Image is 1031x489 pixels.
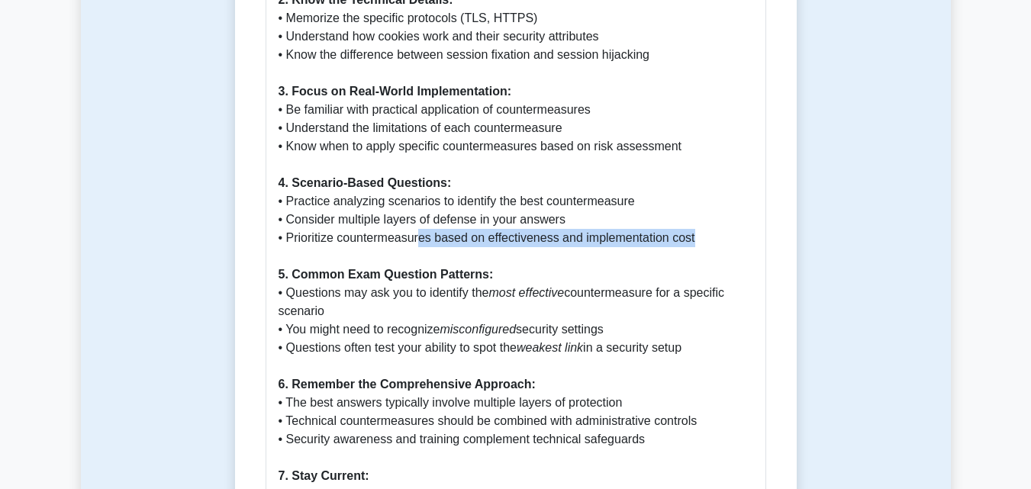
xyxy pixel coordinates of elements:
i: most effective [488,286,564,299]
b: 3. Focus on Real-World Implementation: [279,85,512,98]
i: misconfigured [440,323,516,336]
b: 6. Remember the Comprehensive Approach: [279,378,536,391]
i: weakest link [517,341,583,354]
b: 4. Scenario-Based Questions: [279,176,452,189]
b: 7. Stay Current: [279,469,369,482]
b: 5. Common Exam Question Patterns: [279,268,494,281]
